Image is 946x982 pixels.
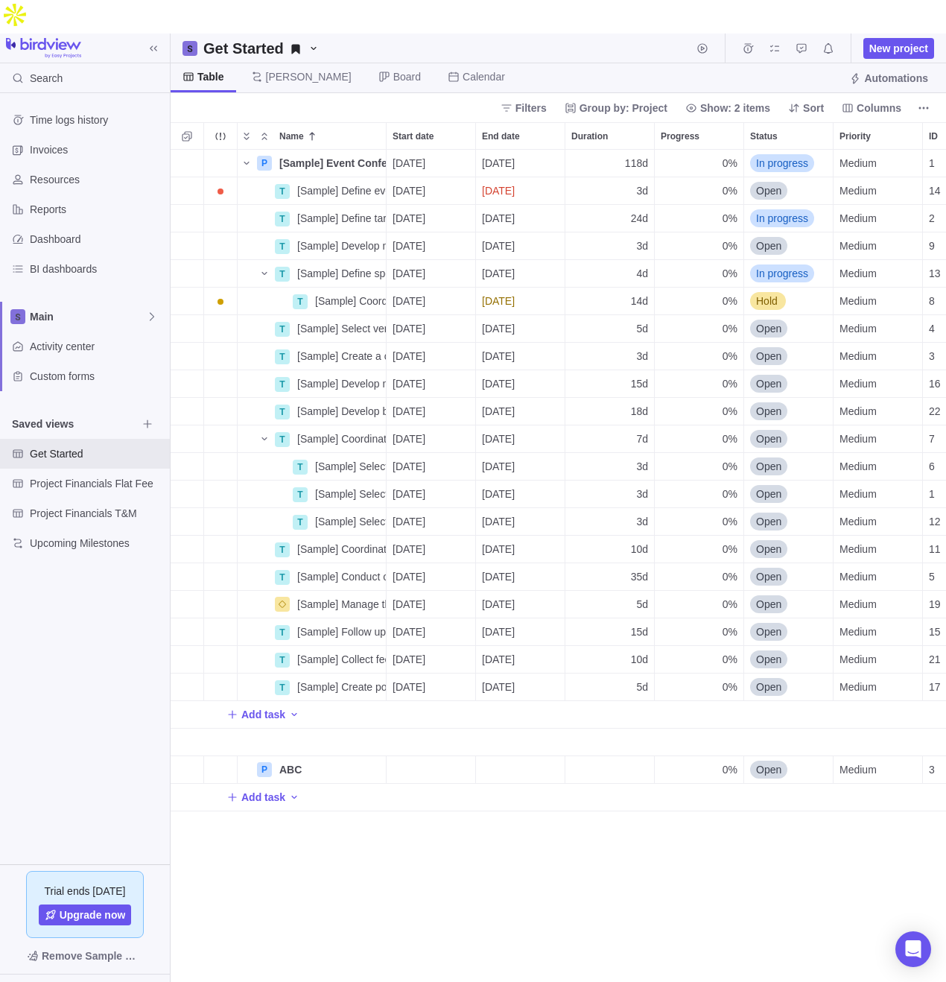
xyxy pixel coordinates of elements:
span: Activity center [30,339,164,354]
div: Duration [565,508,655,536]
div: Progress [655,232,744,260]
div: End date [476,591,565,618]
div: Trouble indication [204,756,238,784]
span: My assignments [764,38,785,59]
div: [Sample] Define event concept [291,177,386,204]
div: Priority [834,232,923,260]
span: 3d [636,183,648,198]
div: End date [476,123,565,149]
a: Approval requests [791,45,812,57]
div: T [275,542,290,557]
div: Duration [565,563,655,591]
div: Status [744,425,834,453]
div: Progress [655,205,744,232]
div: Progress [655,260,744,288]
span: Resources [30,172,164,187]
div: Progress [655,481,744,508]
div: End date [476,453,565,481]
div: Duration [565,205,655,232]
div: T [275,432,290,447]
span: Add activity [288,704,300,725]
span: Upcoming Milestones [30,536,164,551]
div: Trouble indication [204,150,238,177]
div: Duration [565,453,655,481]
span: Group by: Project [559,98,673,118]
div: End date [476,618,565,646]
span: Add task [226,787,285,808]
div: Trouble indication [204,398,238,425]
div: Status [744,756,834,784]
span: Show: 2 items [700,101,770,115]
div: Name [238,425,387,453]
div: Status [744,481,834,508]
span: Table [197,69,224,84]
span: New project [869,41,928,56]
img: logo [6,38,81,59]
div: End date [476,646,565,674]
div: Status [744,205,834,232]
div: Name [238,508,387,536]
div: Start date [387,370,476,398]
span: Filters [515,101,547,115]
div: Duration [565,674,655,701]
div: Priority [834,453,923,481]
span: ID [929,129,938,144]
span: Upgrade now [60,907,126,922]
span: [DATE] [482,211,515,226]
div: P [257,762,272,777]
div: Start date [387,563,476,591]
span: Project Financials Flat Fee [30,476,164,491]
div: Progress [655,563,744,591]
div: Start date [387,618,476,646]
span: Start date [393,129,434,144]
span: 1 [929,156,935,171]
div: Status [744,343,834,370]
div: 0% [655,177,743,204]
div: Name [238,563,387,591]
div: 0% [655,205,743,232]
div: Priority [834,618,923,646]
div: Priority [834,508,923,536]
div: Trouble indication [204,536,238,563]
div: T [275,184,290,199]
div: Duration [565,150,655,177]
div: End date [476,425,565,453]
span: Priority [839,129,871,144]
span: Board [393,69,421,84]
span: End date [482,129,520,144]
div: Medium [834,150,922,177]
span: [Sample] Define event concept [297,183,386,198]
div: End date [476,536,565,563]
div: Name [238,150,387,177]
div: T [275,212,290,227]
div: Status [744,150,834,177]
div: Progress [655,370,744,398]
div: Status [744,563,834,591]
span: Time logs [737,38,758,59]
div: 0% [655,150,743,177]
div: T [293,460,308,475]
div: End date [476,343,565,370]
div: Status [744,536,834,563]
span: Project Financials T&M [30,506,164,521]
a: Notifications [818,45,839,57]
div: End date [476,398,565,425]
span: 0% [723,156,737,171]
div: Status [744,646,834,674]
div: Trouble indication [204,563,238,591]
div: Priority [834,536,923,563]
div: Start date [387,425,476,453]
span: Automations [864,71,928,86]
div: T [275,405,290,419]
span: Remove Sample Data [12,944,158,968]
div: [Sample] Event Conference [273,150,386,177]
div: End date [476,508,565,536]
span: Approval requests [791,38,812,59]
div: Duration [565,123,654,149]
div: Trouble indication [204,205,238,232]
div: Start date [387,315,476,343]
div: Duration [565,756,655,784]
div: Start date [387,481,476,508]
div: Priority [834,591,923,618]
span: Medium [839,156,877,171]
